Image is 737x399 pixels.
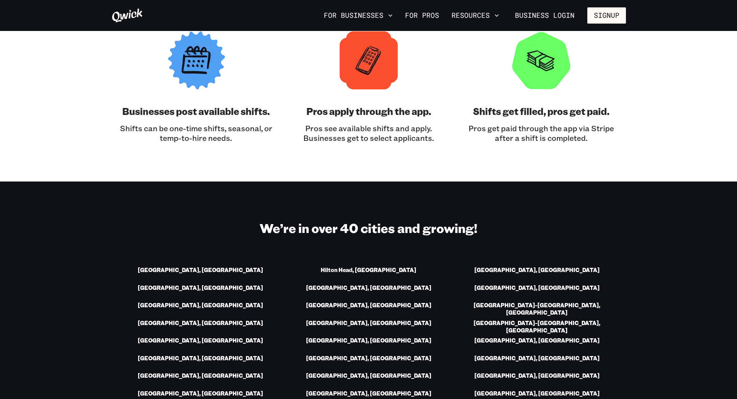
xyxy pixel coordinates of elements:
[402,9,442,22] a: For Pros
[508,7,581,24] a: Business Login
[138,337,263,345] a: [GEOGRAPHIC_DATA], [GEOGRAPHIC_DATA]
[306,105,431,117] h3: Pros apply through the app.
[587,7,626,24] button: Signup
[306,355,431,363] a: [GEOGRAPHIC_DATA], [GEOGRAPHIC_DATA]
[474,372,600,380] a: [GEOGRAPHIC_DATA], [GEOGRAPHIC_DATA]
[138,390,263,398] a: [GEOGRAPHIC_DATA], [GEOGRAPHIC_DATA]
[474,337,600,345] a: [GEOGRAPHIC_DATA], [GEOGRAPHIC_DATA]
[306,302,431,310] a: [GEOGRAPHIC_DATA], [GEOGRAPHIC_DATA]
[138,284,263,293] a: [GEOGRAPHIC_DATA], [GEOGRAPHIC_DATA]
[474,355,600,363] a: [GEOGRAPHIC_DATA], [GEOGRAPHIC_DATA]
[474,267,600,275] a: [GEOGRAPHIC_DATA], [GEOGRAPHIC_DATA]
[474,284,600,293] a: [GEOGRAPHIC_DATA], [GEOGRAPHIC_DATA]
[306,337,431,345] a: [GEOGRAPHIC_DATA], [GEOGRAPHIC_DATA]
[138,302,263,310] a: [GEOGRAPHIC_DATA], [GEOGRAPHIC_DATA]
[306,320,431,328] a: [GEOGRAPHIC_DATA], [GEOGRAPHIC_DATA]
[138,267,263,275] a: [GEOGRAPHIC_DATA], [GEOGRAPHIC_DATA]
[464,123,618,143] p: Pros get paid through the app via Stripe after a shift is completed.
[321,267,416,275] a: Hilton Head, [GEOGRAPHIC_DATA]
[167,31,225,89] img: Post available Gigs
[138,355,263,363] a: [GEOGRAPHIC_DATA], [GEOGRAPHIC_DATA]
[122,105,270,117] h3: Businesses post available shifts.
[321,9,396,22] button: For Businesses
[119,123,273,143] p: Shifts can be one-time shifts, seasonal, or temp-to-hire needs.
[448,302,626,317] a: [GEOGRAPHIC_DATA]-[GEOGRAPHIC_DATA], [GEOGRAPHIC_DATA]
[111,220,626,236] h2: We’re in over 40 cities and growing!
[138,372,263,380] a: [GEOGRAPHIC_DATA], [GEOGRAPHIC_DATA]
[292,123,446,143] p: Pros see available shifts and apply. Businesses get to select applicants.
[306,372,431,380] a: [GEOGRAPHIC_DATA], [GEOGRAPHIC_DATA]
[138,320,263,328] a: [GEOGRAPHIC_DATA], [GEOGRAPHIC_DATA]
[448,9,502,22] button: Resources
[474,390,600,398] a: [GEOGRAPHIC_DATA], [GEOGRAPHIC_DATA]
[448,320,626,335] a: [GEOGRAPHIC_DATA]-[GEOGRAPHIC_DATA], [GEOGRAPHIC_DATA]
[473,105,609,117] h3: Shifts get filled, pros get paid.
[306,390,431,398] a: [GEOGRAPHIC_DATA], [GEOGRAPHIC_DATA]
[340,31,398,89] img: Icon art work of a phone
[306,284,431,293] a: [GEOGRAPHIC_DATA], [GEOGRAPHIC_DATA]
[512,31,570,89] img: Icon art work of a credit card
